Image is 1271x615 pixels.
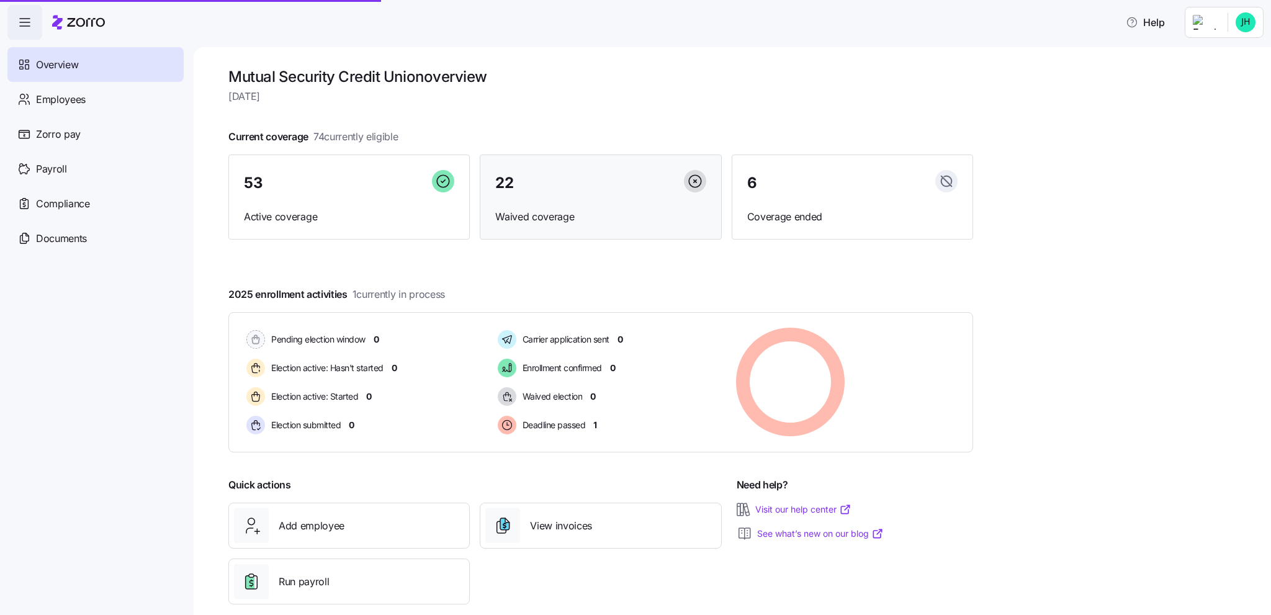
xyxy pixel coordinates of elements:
span: 0 [392,362,397,374]
span: 1 currently in process [353,287,445,302]
span: Waived election [519,390,583,403]
h1: Mutual Security Credit Union overview [228,67,973,86]
span: Quick actions [228,477,291,493]
a: Compliance [7,186,184,221]
span: 74 currently eligible [313,129,398,145]
span: Enrollment confirmed [519,362,602,374]
span: 2025 enrollment activities [228,287,445,302]
span: 0 [618,333,623,346]
a: Documents [7,221,184,256]
button: Help [1116,10,1175,35]
span: 1 [593,419,597,431]
a: Overview [7,47,184,82]
span: Documents [36,231,87,246]
span: Carrier application sent [519,333,609,346]
span: 53 [244,176,263,191]
span: Help [1126,15,1165,30]
span: Payroll [36,161,67,177]
span: View invoices [530,518,592,534]
span: Run payroll [279,574,329,590]
span: 0 [610,362,616,374]
span: [DATE] [228,89,973,104]
span: Zorro pay [36,127,81,142]
img: Employer logo [1193,15,1218,30]
a: Employees [7,82,184,117]
a: Visit our help center [755,503,851,516]
span: Add employee [279,518,344,534]
span: Coverage ended [747,209,958,225]
span: Deadline passed [519,419,586,431]
span: Overview [36,57,78,73]
a: See what’s new on our blog [757,527,884,540]
span: Compliance [36,196,90,212]
a: Payroll [7,151,184,186]
span: Election active: Hasn't started [267,362,384,374]
span: 22 [495,176,513,191]
span: Current coverage [228,129,398,145]
span: Need help? [737,477,788,493]
span: 0 [366,390,372,403]
span: Active coverage [244,209,454,225]
span: 0 [590,390,596,403]
span: Pending election window [267,333,366,346]
span: 6 [747,176,757,191]
a: Zorro pay [7,117,184,151]
img: 8c8e6c77ffa765d09eea4464d202a615 [1236,12,1255,32]
span: Employees [36,92,86,107]
span: Waived coverage [495,209,706,225]
span: Election active: Started [267,390,358,403]
span: 0 [374,333,379,346]
span: Election submitted [267,419,341,431]
span: 0 [349,419,354,431]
